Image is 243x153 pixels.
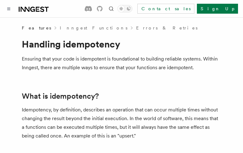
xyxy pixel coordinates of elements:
a: What is idempotency? [22,92,99,101]
span: Features [22,25,51,31]
h1: Handling idempotency [22,38,221,50]
p: Ensuring that your code is idempotent is foundational to building reliable systems. Within Innges... [22,55,221,72]
a: Contact sales [137,4,194,14]
button: Find something... [107,5,115,12]
button: Toggle dark mode [117,5,132,12]
a: Errors & Retries [136,25,198,31]
p: Idempotency, by definition, describes an operation that can occur multiple times without changing... [22,106,221,140]
a: Inngest Functions [60,25,127,31]
button: Toggle navigation [5,5,12,12]
a: Sign Up [197,4,238,14]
